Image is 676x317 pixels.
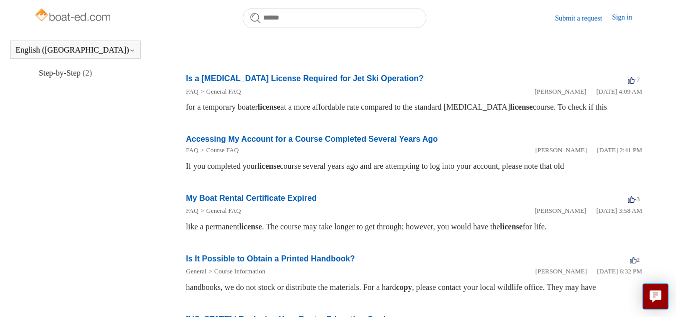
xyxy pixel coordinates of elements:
[612,12,642,24] a: Sign in
[535,266,587,276] li: [PERSON_NAME]
[396,283,412,291] em: copy
[16,46,135,55] button: English ([GEOGRAPHIC_DATA])
[642,283,668,309] button: Live chat
[186,281,642,293] div: handbooks, we do not stock or distribute the materials. For a hard , please contact your local wi...
[535,145,587,155] li: [PERSON_NAME]
[500,222,522,231] em: license
[596,88,642,95] time: 03/16/2022, 04:09
[597,267,642,275] time: 01/05/2024, 18:32
[186,101,642,113] div: for a temporary boater at a more affordable rate compared to the standard [MEDICAL_DATA] course. ...
[206,207,241,214] a: General FAQ
[199,206,241,216] li: General FAQ
[243,8,426,28] input: Search
[199,87,241,97] li: General FAQ
[258,103,280,111] em: license
[186,160,642,172] div: If you completed your course several years ago and are attempting to log into your account, pleas...
[34,6,114,26] img: Boat-Ed Help Center home page
[186,135,438,143] a: Accessing My Account for a Course Completed Several Years Ago
[207,266,266,276] li: Course Information
[186,87,199,97] li: FAQ
[596,207,642,214] time: 03/16/2022, 03:58
[186,146,199,154] a: FAQ
[186,221,642,233] div: like a permanent . The course may take longer to get through; however, you would have the for life.
[239,222,262,231] em: license
[83,69,92,77] span: (2)
[628,195,640,203] span: -3
[206,146,239,154] a: Course FAQ
[186,74,424,83] a: Is a [MEDICAL_DATA] License Required for Jet Ski Operation?
[186,88,199,95] a: FAQ
[199,145,239,155] li: Course FAQ
[186,206,199,216] li: FAQ
[186,145,199,155] li: FAQ
[257,162,280,170] em: license
[597,146,642,154] time: 04/05/2022, 14:41
[510,103,532,111] em: license
[186,207,199,214] a: FAQ
[206,88,241,95] a: General FAQ
[186,194,317,202] a: My Boat Rental Certificate Expired
[534,206,586,216] li: [PERSON_NAME]
[628,76,640,83] span: -7
[534,87,586,97] li: [PERSON_NAME]
[34,62,156,84] a: Step-by-Step (2)
[39,69,81,77] span: Step-by-Step
[186,266,207,276] li: General
[186,267,207,275] a: General
[630,256,640,263] span: 2
[555,13,612,24] a: Submit a request
[214,267,265,275] a: Course Information
[186,254,355,263] a: Is It Possible to Obtain a Printed Handbook?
